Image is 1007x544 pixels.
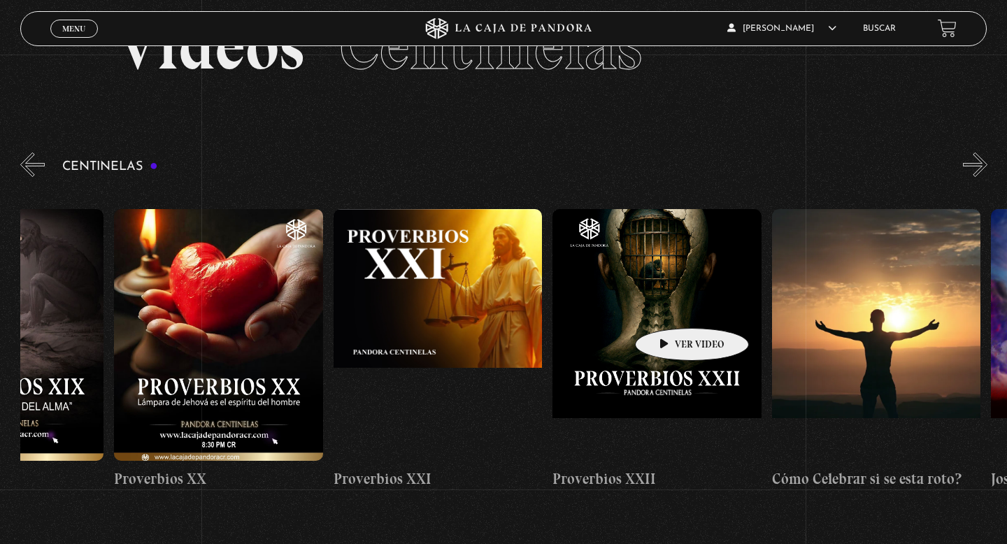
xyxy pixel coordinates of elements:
[727,24,836,33] span: [PERSON_NAME]
[334,468,543,490] h4: Proverbios XXI
[117,13,890,80] h2: Videos
[114,187,323,513] a: Proverbios XX
[334,187,543,513] a: Proverbios XXI
[58,36,91,45] span: Cerrar
[20,152,45,177] button: Previous
[552,187,762,513] a: Proverbios XXII
[114,468,323,490] h4: Proverbios XX
[772,187,981,513] a: Cómo Celebrar si se esta roto?
[62,160,158,173] h3: Centinelas
[62,24,85,33] span: Menu
[863,24,896,33] a: Buscar
[938,19,957,38] a: View your shopping cart
[963,152,987,177] button: Next
[772,468,981,490] h4: Cómo Celebrar si se esta roto?
[339,6,642,86] span: Centinelas
[552,468,762,490] h4: Proverbios XXII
